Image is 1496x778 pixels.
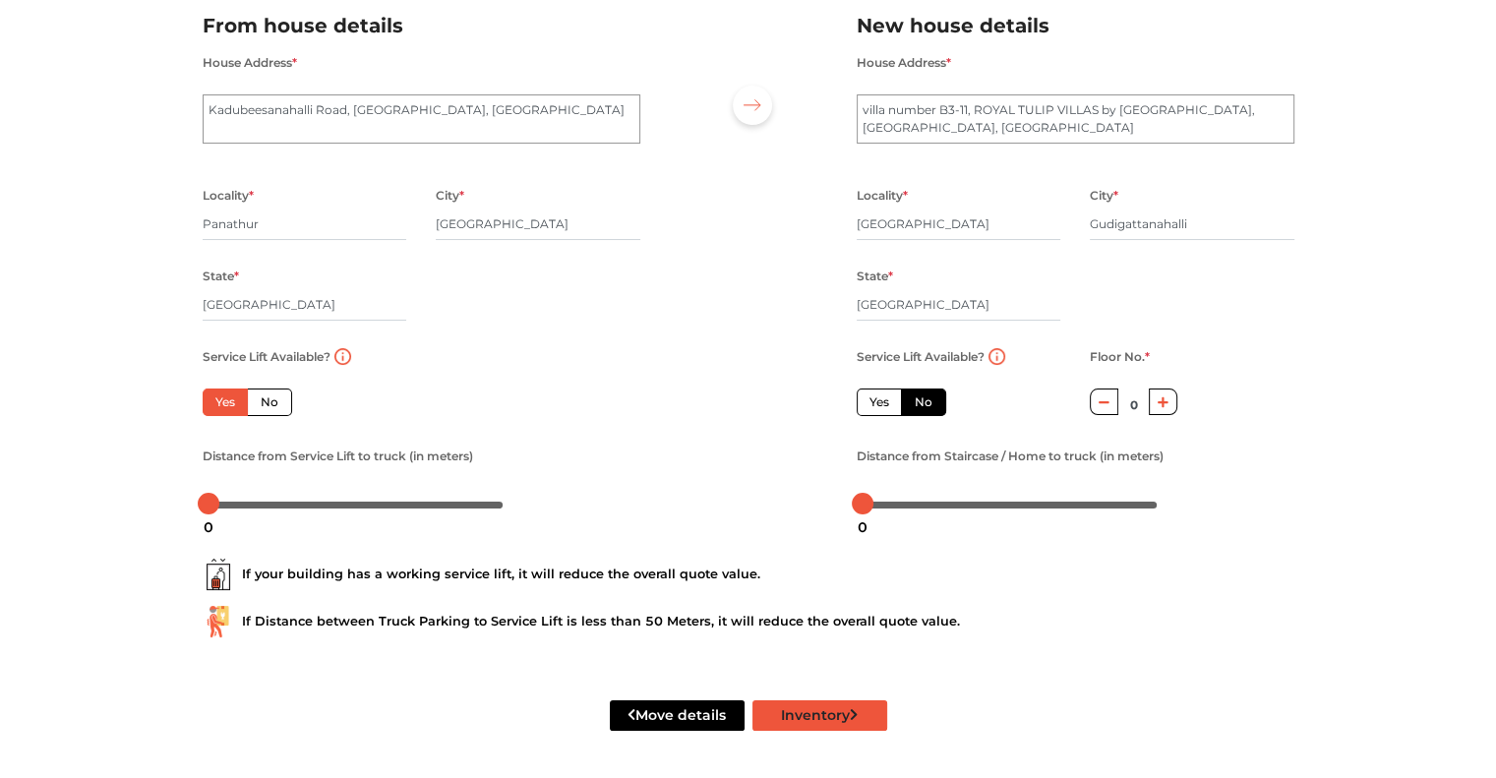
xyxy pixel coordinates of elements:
[857,50,951,76] label: House Address
[203,94,640,144] textarea: Kadubeesanahalli Road, [GEOGRAPHIC_DATA], [GEOGRAPHIC_DATA]
[203,444,473,469] label: Distance from Service Lift to truck (in meters)
[857,389,902,416] label: Yes
[857,344,985,370] label: Service Lift Available?
[203,10,640,42] h2: From house details
[196,510,221,544] div: 0
[247,389,292,416] label: No
[857,94,1294,144] textarea: ROYAL TULIP VILLAS by [GEOGRAPHIC_DATA]
[203,183,254,209] label: Locality
[752,700,887,731] button: Inventory
[203,50,297,76] label: House Address
[1090,344,1150,370] label: Floor No.
[857,183,908,209] label: Locality
[203,606,1294,637] div: If Distance between Truck Parking to Service Lift is less than 50 Meters, it will reduce the over...
[850,510,875,544] div: 0
[857,264,893,289] label: State
[1090,183,1118,209] label: City
[857,10,1294,42] h2: New house details
[203,559,1294,590] div: If your building has a working service lift, it will reduce the overall quote value.
[610,700,745,731] button: Move details
[436,183,464,209] label: City
[203,559,234,590] img: ...
[203,606,234,637] img: ...
[857,444,1164,469] label: Distance from Staircase / Home to truck (in meters)
[203,344,330,370] label: Service Lift Available?
[203,264,239,289] label: State
[901,389,946,416] label: No
[203,389,248,416] label: Yes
